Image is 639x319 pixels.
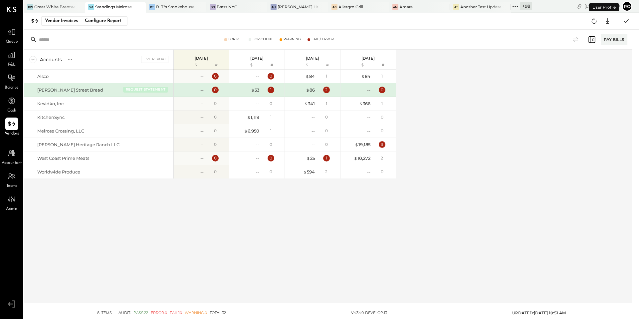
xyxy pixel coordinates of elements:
[288,63,315,68] div: $
[270,169,272,174] div: 0
[325,114,328,120] div: 0
[355,142,358,147] span: $
[37,87,103,93] div: [PERSON_NAME] Street Bread
[512,310,566,315] span: UPDATED: [DATE] 10:51 AM
[381,101,383,106] div: 1
[323,155,330,161] div: 1
[6,183,17,189] span: Teams
[200,155,204,161] div: --
[338,4,363,10] div: Allergro Grill
[303,169,307,174] span: $
[367,128,370,134] div: --
[270,114,272,120] div: 1
[247,115,251,120] span: $
[0,147,23,166] a: Accountant
[381,114,383,120] div: 0
[205,63,227,68] div: #
[256,101,259,107] div: --
[589,3,619,11] div: User Profile
[200,142,204,148] div: --
[325,128,328,134] div: 0
[214,87,217,93] div: 0
[45,16,78,26] div: Vendor Invoices
[6,39,18,45] span: Queue
[41,16,127,26] button: Vendor InvoicesConfigure Report
[381,87,383,93] div: 0
[367,87,370,93] div: --
[95,4,132,10] div: Standings Melrose
[306,74,309,79] span: $
[0,72,23,91] a: Balance
[317,63,338,68] div: #
[270,101,272,106] div: 0
[34,4,75,10] div: Great White Brentwood
[217,4,237,10] div: Brass NYC
[367,114,370,121] div: --
[361,74,365,79] span: $
[233,63,259,68] div: $
[256,73,259,80] div: --
[270,142,272,147] div: 0
[306,87,310,93] span: $
[354,156,357,161] span: $
[0,26,23,45] a: Queue
[270,155,272,161] div: 0
[2,160,22,166] span: Accountant
[381,169,383,174] div: 0
[268,87,274,93] div: 1
[312,37,334,42] div: Fail / Error
[247,114,259,121] div: 1,119
[304,101,315,107] div: 341
[344,63,370,68] div: $
[381,73,383,79] div: 1
[149,4,155,10] div: BT
[307,156,310,161] span: $
[214,114,217,120] div: 0
[325,142,328,147] div: 0
[372,63,394,68] div: #
[40,56,62,63] div: Accounts
[303,169,315,175] div: 594
[6,206,17,212] span: Admin
[244,128,259,134] div: 6,950
[118,310,131,316] span: Audit:
[200,73,204,80] div: --
[271,4,277,10] div: AH
[200,114,204,121] div: --
[622,1,632,12] button: Ro
[214,169,217,174] div: 0
[156,4,194,10] div: B. T.'s Smokehouse
[379,141,385,148] div: 3
[37,169,80,175] div: Worldwide Produce
[278,4,318,10] div: [PERSON_NAME] Hoboken
[256,155,259,161] div: --
[323,87,330,93] div: 2
[37,142,119,148] div: [PERSON_NAME] Heritage Ranch LLC
[306,73,315,80] div: 84
[0,118,23,137] a: Vendors
[307,155,315,161] div: 25
[37,128,84,134] div: Melrose Crossing, LLC
[261,63,283,68] div: #
[359,101,363,106] span: $
[250,56,264,61] p: [DATE]
[214,73,217,79] div: 0
[460,4,501,10] div: Another Test Updated
[453,4,459,10] div: AT
[284,37,301,42] div: Warning
[228,37,242,42] div: For Me
[312,114,315,121] div: --
[355,142,370,148] div: 19,185
[381,128,383,134] div: 0
[210,4,216,10] div: BN
[256,142,259,148] div: --
[361,73,370,80] div: 84
[354,155,370,161] div: 10,272
[351,310,387,316] div: v 4.34.0-develop.13
[270,128,272,134] div: 1
[0,193,23,212] a: Admin
[576,3,583,10] div: copy link
[601,34,627,45] div: Pay Bills
[244,128,248,134] span: $
[253,37,273,42] div: For Client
